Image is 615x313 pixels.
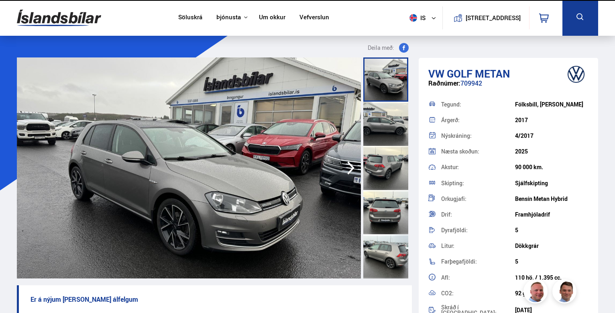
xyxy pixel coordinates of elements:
[428,79,460,88] span: Raðnúmer:
[441,259,515,264] div: Farþegafjöldi:
[441,212,515,217] div: Drif:
[515,274,589,281] div: 110 hö. / 1.395 cc.
[178,14,202,22] a: Söluskrá
[560,62,592,87] img: brand logo
[441,275,515,280] div: Afl:
[365,43,412,53] button: Deila með:
[441,117,515,123] div: Árgerð:
[441,290,515,296] div: CO2:
[515,211,589,218] div: Framhjóladrif
[441,149,515,154] div: Næsta skoðun:
[441,164,515,170] div: Akstur:
[428,66,444,81] span: VW
[259,14,285,22] a: Um okkur
[525,280,549,305] img: siFngHWaQ9KaOqBr.png
[515,258,589,265] div: 5
[515,180,589,186] div: Sjálfskipting
[515,164,589,170] div: 90 000 km.
[428,80,589,95] div: 709942
[515,196,589,202] div: Bensín Metan Hybrid
[368,43,394,53] span: Deila með:
[441,243,515,249] div: Litur:
[468,14,517,21] button: [STREET_ADDRESS]
[17,5,101,31] img: G0Ugv5HjCgRt.svg
[441,102,515,107] div: Tegund:
[441,180,515,186] div: Skipting:
[406,14,426,22] span: is
[447,6,525,29] a: [STREET_ADDRESS]
[406,6,442,30] button: is
[441,196,515,202] div: Orkugjafi:
[515,101,589,108] div: Fólksbíll, [PERSON_NAME]
[441,227,515,233] div: Dyrafjöldi:
[515,227,589,233] div: 5
[216,14,241,21] button: Þjónusta
[17,57,361,278] img: 2507036.jpeg
[515,290,589,297] div: 92 g/km
[515,148,589,155] div: 2025
[441,133,515,139] div: Nýskráning:
[447,66,510,81] span: Golf METAN
[515,243,589,249] div: Dökkgrár
[515,133,589,139] div: 4/2017
[299,14,329,22] a: Vefverslun
[554,280,578,305] img: FbJEzSuNWCJXmdc-.webp
[409,14,417,22] img: svg+xml;base64,PHN2ZyB4bWxucz0iaHR0cDovL3d3dy53My5vcmcvMjAwMC9zdmciIHdpZHRoPSI1MTIiIGhlaWdodD0iNT...
[515,117,589,123] div: 2017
